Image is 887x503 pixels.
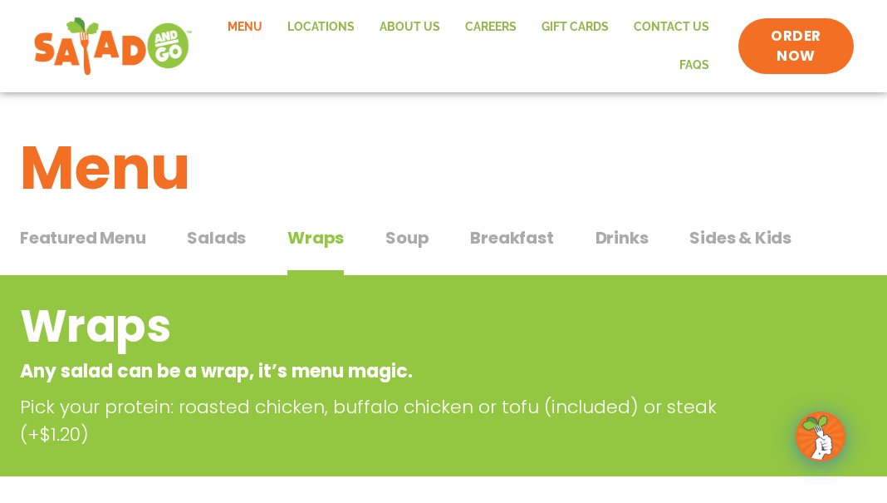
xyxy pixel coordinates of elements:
[453,8,529,47] a: Careers
[797,413,844,460] img: wpChatIcon
[755,27,837,67] span: ORDER NOW
[470,225,553,250] span: Breakfast
[667,47,722,85] a: FAQs
[275,8,367,47] a: Locations
[209,8,722,84] nav: Menu
[33,13,193,80] img: new-SAG-logo-768×292
[529,8,621,47] a: GIFT CARDS
[20,219,867,276] div: Tabbed content
[20,123,867,213] h1: Menu
[621,8,722,47] a: Contact Us
[595,225,649,250] span: Drinks
[385,225,429,250] span: Soup
[20,225,145,250] span: Featured Menu
[287,225,344,250] span: Wraps
[20,358,733,385] p: Any salad can be a wrap, it’s menu magic.
[187,225,246,250] span: Salads
[20,393,759,448] p: Pick your protein: roasted chicken, buffalo chicken or tofu (included) or steak (+$1.20)
[215,8,275,47] a: Menu
[689,225,791,250] span: Sides & Kids
[367,8,453,47] a: About Us
[738,18,854,75] a: ORDER NOW
[20,293,733,360] h2: Wraps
